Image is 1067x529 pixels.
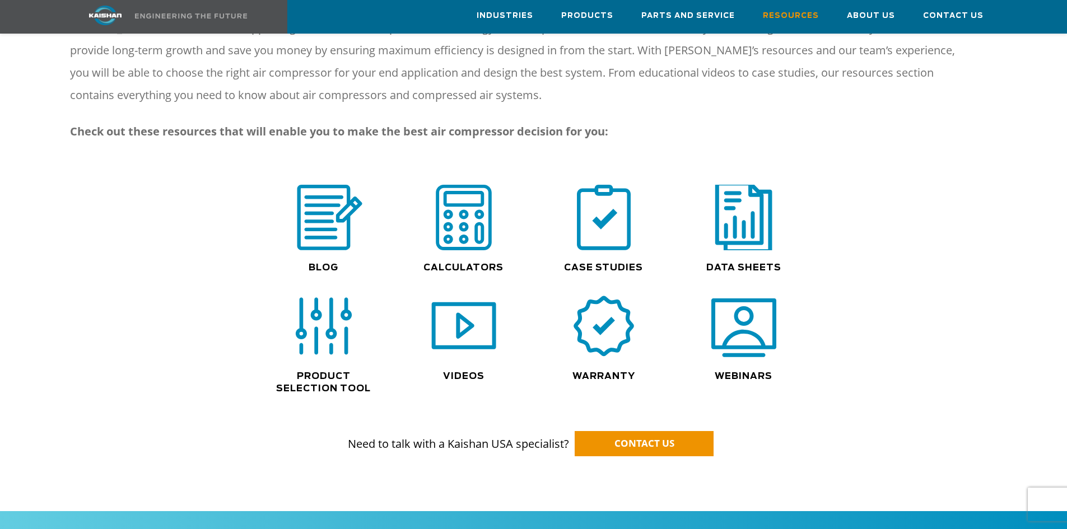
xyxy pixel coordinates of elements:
div: webinars icon [679,293,808,359]
p: Need to talk with a Kaishan USA specialist? [70,414,998,452]
a: Webinars [715,372,772,381]
div: selection icon [259,293,388,359]
img: video icon [431,293,496,359]
a: CONTACT US [575,431,714,456]
a: Products [561,1,613,31]
a: Contact Us [923,1,984,31]
strong: Check out these resources that will enable you to make the best air compressor decision for you: [70,124,608,139]
img: case study icon [571,185,636,250]
span: Contact Us [923,10,984,22]
a: Resources [763,1,819,31]
div: video icon [399,293,528,359]
div: blog icon [254,185,394,250]
a: Videos [443,372,484,381]
a: Product Selection Tool [276,372,371,393]
div: data sheets icon [679,185,808,250]
span: Products [561,10,613,22]
img: webinars icon [711,293,776,359]
a: Blog [309,263,338,272]
img: Engineering the future [135,13,247,18]
img: data sheets icon [708,181,780,254]
a: Case Studies [564,263,643,272]
img: selection icon [291,293,356,359]
a: Data Sheets [706,263,781,272]
a: Industries [477,1,533,31]
img: kaishan logo [63,6,147,25]
span: CONTACT US [614,437,674,450]
img: blog icon [285,185,362,250]
img: warranty icon [571,293,636,359]
div: calculator icon [399,185,528,250]
span: Parts and Service [641,10,735,22]
a: Calculators [423,263,504,272]
span: Industries [477,10,533,22]
span: Resources [763,10,819,22]
div: warranty icon [539,293,668,359]
a: Warranty [572,372,635,381]
p: [PERSON_NAME] is dedicated to supporting the future of compression technology. We compiled a list... [70,17,959,106]
span: About Us [847,10,895,22]
a: About Us [847,1,895,31]
img: calculator icon [431,185,496,250]
div: case study icon [539,185,668,250]
a: Parts and Service [641,1,735,31]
